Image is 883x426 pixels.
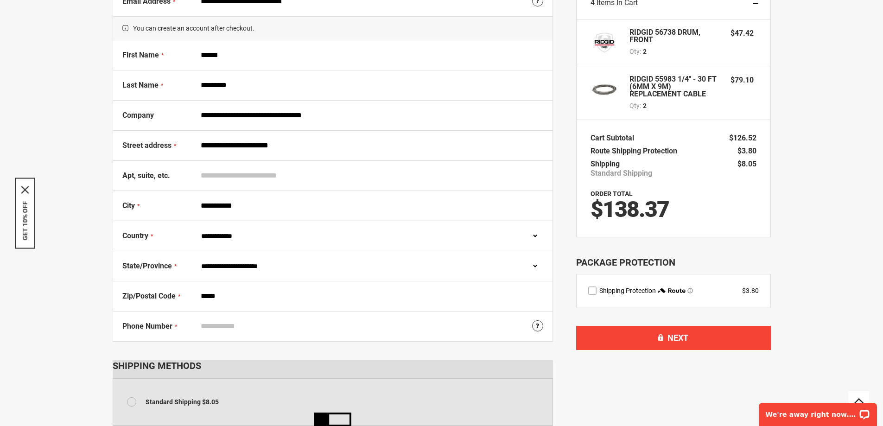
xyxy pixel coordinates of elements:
div: $3.80 [742,286,759,295]
button: Next [576,326,771,350]
span: Last Name [122,81,159,89]
th: Cart Subtotal [591,132,639,145]
span: You can create an account after checkout. [113,16,553,40]
img: RIDGID 56738 DRUM, FRONT [591,29,618,57]
svg: close icon [21,186,29,193]
span: Phone Number [122,322,172,331]
span: Learn more [687,288,693,293]
span: State/Province [122,261,172,270]
span: First Name [122,51,159,59]
strong: RIDGID 55983 1/4" - 30 FT (6MM X 9M) REPLACEMENT CABLE [629,76,722,98]
span: $126.52 [729,134,756,142]
th: Route Shipping Protection [591,145,682,158]
span: $3.80 [737,146,756,155]
span: 2 [643,101,647,110]
span: Qty [629,48,640,55]
span: $138.37 [591,196,669,223]
img: RIDGID 55983 1/4" - 30 FT (6MM X 9M) REPLACEMENT CABLE [591,76,618,103]
span: Next [667,333,688,343]
div: Package Protection [576,256,771,269]
strong: RIDGID 56738 DRUM, FRONT [629,29,722,44]
span: City [122,201,135,210]
span: Country [122,231,148,240]
span: Qty [629,102,640,109]
span: Street address [122,141,172,150]
strong: Order Total [591,190,633,197]
span: $79.10 [731,76,754,84]
span: Shipping Protection [599,287,656,294]
span: Company [122,111,154,120]
iframe: LiveChat chat widget [753,397,883,426]
span: 2 [643,47,647,56]
span: Zip/Postal Code [122,292,176,300]
button: Close [21,186,29,193]
span: Apt, suite, etc. [122,171,170,180]
span: $47.42 [731,29,754,38]
button: GET 10% OFF [21,201,29,240]
div: route shipping protection selector element [588,286,759,295]
span: Shipping [591,159,620,168]
span: Standard Shipping [591,169,652,178]
span: $8.05 [737,159,756,168]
